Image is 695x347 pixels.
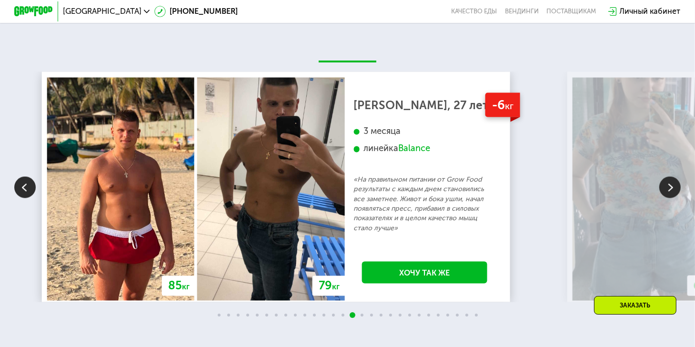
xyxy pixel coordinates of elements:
[312,276,346,296] div: 79
[505,101,514,112] span: кг
[354,175,496,234] p: «На правильном питании от Grow Food результаты с каждым днем становились все заметнее. Живот и бо...
[620,6,681,17] div: Личный кабинет
[154,6,238,17] a: [PHONE_NUMBER]
[659,177,681,198] img: Slide right
[63,8,141,15] span: [GEOGRAPHIC_DATA]
[354,126,496,137] div: 3 месяца
[485,93,520,117] div: -6
[14,177,36,198] img: Slide left
[182,283,190,292] span: кг
[398,143,430,154] div: Balance
[505,8,539,15] a: Вендинги
[162,276,196,296] div: 85
[546,8,596,15] div: поставщикам
[332,283,340,292] span: кг
[452,8,497,15] a: Качество еды
[594,296,676,315] div: Заказать
[354,143,496,154] div: линейка
[362,262,487,284] a: Хочу так же
[354,101,496,110] div: [PERSON_NAME], 27 лет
